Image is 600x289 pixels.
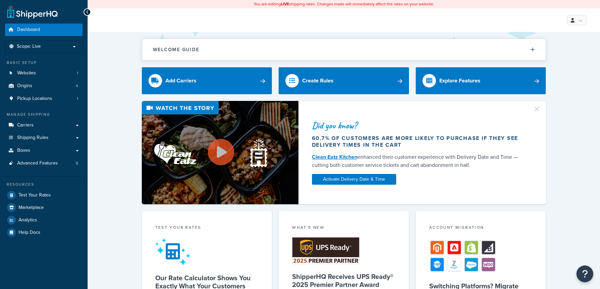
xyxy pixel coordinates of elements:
[5,132,83,144] a: Shipping Rules
[5,157,83,170] a: Advanced Features8
[439,76,480,85] div: Explore Features
[302,76,334,85] div: Create Rules
[5,119,83,132] a: Carriers
[279,67,409,94] a: Create Rules
[142,67,272,94] a: Add Carriers
[142,101,298,204] img: Video thumbnail
[5,80,83,92] li: Origins
[5,182,83,187] div: Resources
[17,70,36,76] span: Websites
[19,230,40,236] span: Help Docs
[5,93,83,105] a: Pickup Locations1
[17,83,32,89] span: Origins
[5,93,83,105] li: Pickup Locations
[76,160,78,166] span: 8
[312,153,525,169] div: enhanced their customer experience with Delivery Date and Time — cutting both customer service ti...
[17,122,34,128] span: Carriers
[5,24,83,36] a: Dashboard
[17,135,49,141] span: Shipping Rules
[312,153,357,161] a: Clean Eatz Kitchen
[76,83,78,89] span: 4
[312,135,525,148] div: 60.7% of customers are more likely to purchase if they see delivery times in the cart
[5,157,83,170] li: Advanced Features
[5,112,83,117] div: Manage Shipping
[429,224,533,232] div: Account Migration
[5,67,83,79] li: Websites
[5,214,83,226] a: Analytics
[165,76,196,85] div: Add Carriers
[77,96,78,102] span: 1
[19,192,51,198] span: Test Your Rates
[17,148,30,153] span: Boxes
[155,224,259,232] div: Test your rates
[5,67,83,79] a: Websites1
[312,121,525,130] div: Did you know?
[77,70,78,76] span: 1
[19,217,37,223] span: Analytics
[5,202,83,214] a: Marketplace
[153,47,199,52] h2: Welcome Guide
[292,273,396,289] h5: ShipperHQ Receives UPS Ready® 2025 Premier Partner Award
[17,160,58,166] span: Advanced Features
[5,189,83,201] a: Test Your Rates
[19,205,44,211] span: Marketplace
[17,96,52,102] span: Pickup Locations
[312,174,396,185] a: Activate Delivery Date & Time
[5,80,83,92] a: Origins4
[142,39,546,60] button: Welcome Guide
[281,1,289,7] b: LIVE
[5,144,83,157] a: Boxes
[5,60,83,66] div: Basic Setup
[292,224,396,232] div: What's New
[17,44,41,49] span: Scope: Live
[416,67,546,94] a: Explore Features
[17,27,40,33] span: Dashboard
[576,265,593,282] button: Open Resource Center
[5,226,83,239] a: Help Docs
